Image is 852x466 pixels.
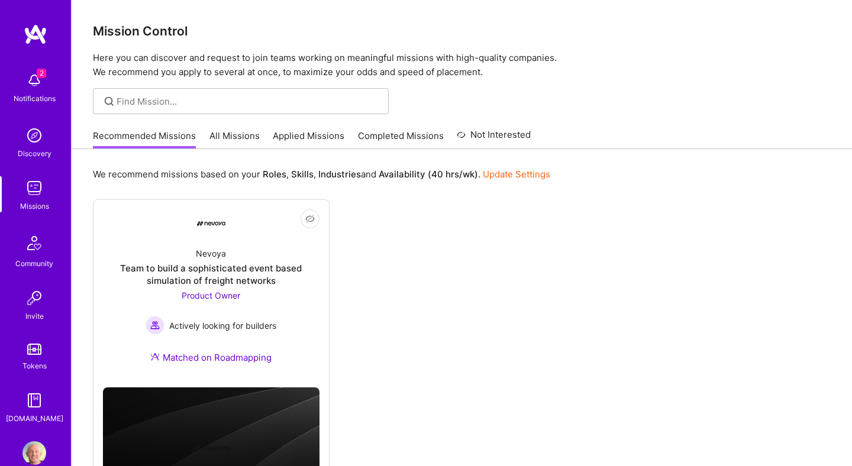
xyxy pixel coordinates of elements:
[20,441,49,465] a: User Avatar
[358,130,444,149] a: Completed Missions
[27,344,41,355] img: tokens
[169,319,276,332] span: Actively looking for builders
[20,229,49,257] img: Community
[379,169,478,180] b: Availability (40 hrs/wk)
[102,95,116,108] i: icon SearchGrey
[93,51,831,79] p: Here you can discover and request to join teams working on meaningful missions with high-quality ...
[305,214,315,224] i: icon EyeClosed
[15,257,53,270] div: Community
[483,169,550,180] a: Update Settings
[22,360,47,372] div: Tokens
[150,351,272,364] div: Matched on Roadmapping
[14,92,56,105] div: Notifications
[197,221,225,226] img: Company Logo
[25,310,44,322] div: Invite
[263,169,286,180] b: Roles
[24,24,47,45] img: logo
[318,169,361,180] b: Industries
[22,69,46,92] img: bell
[457,128,531,149] a: Not Interested
[182,290,240,300] span: Product Owner
[146,316,164,335] img: Actively looking for builders
[117,95,380,108] input: Find Mission...
[22,286,46,310] img: Invite
[22,389,46,412] img: guide book
[22,176,46,200] img: teamwork
[20,200,49,212] div: Missions
[93,130,196,149] a: Recommended Missions
[22,441,46,465] img: User Avatar
[22,124,46,147] img: discovery
[6,412,63,425] div: [DOMAIN_NAME]
[291,169,314,180] b: Skills
[93,24,831,38] h3: Mission Control
[18,147,51,160] div: Discovery
[93,168,550,180] p: We recommend missions based on your , , and .
[273,130,344,149] a: Applied Missions
[209,130,260,149] a: All Missions
[150,352,160,361] img: Ateam Purple Icon
[103,209,319,378] a: Company LogoNevoyaTeam to build a sophisticated event based simulation of freight networksProduct...
[196,247,226,260] div: Nevoya
[37,69,46,78] span: 2
[103,262,319,287] div: Team to build a sophisticated event based simulation of freight networks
